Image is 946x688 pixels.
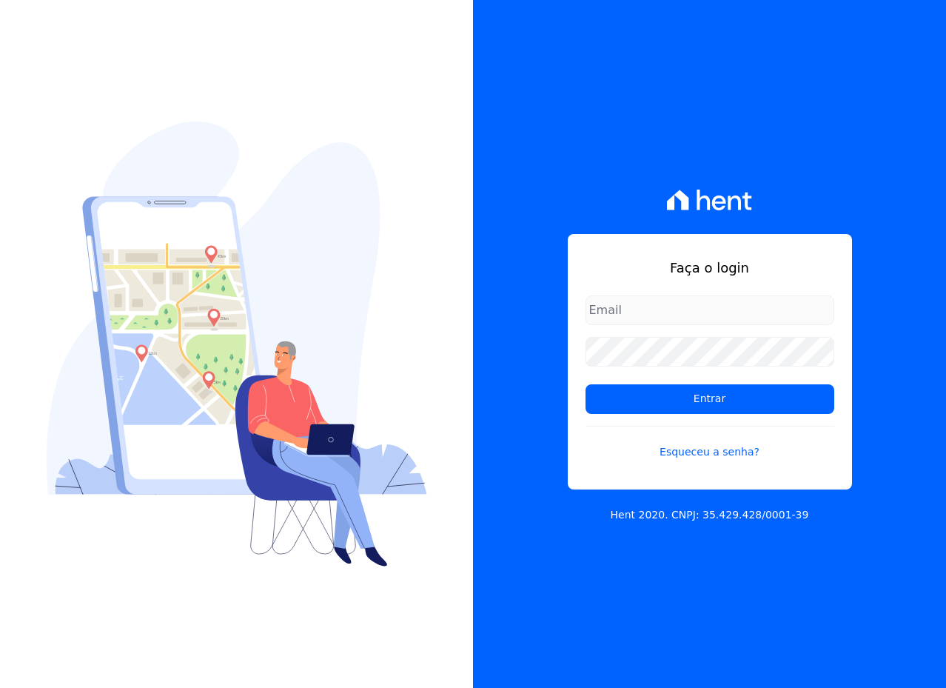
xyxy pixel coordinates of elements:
[586,258,834,278] h1: Faça o login
[586,384,834,414] input: Entrar
[586,295,834,325] input: Email
[47,121,427,567] img: Login
[611,507,809,523] p: Hent 2020. CNPJ: 35.429.428/0001-39
[586,426,834,460] a: Esqueceu a senha?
